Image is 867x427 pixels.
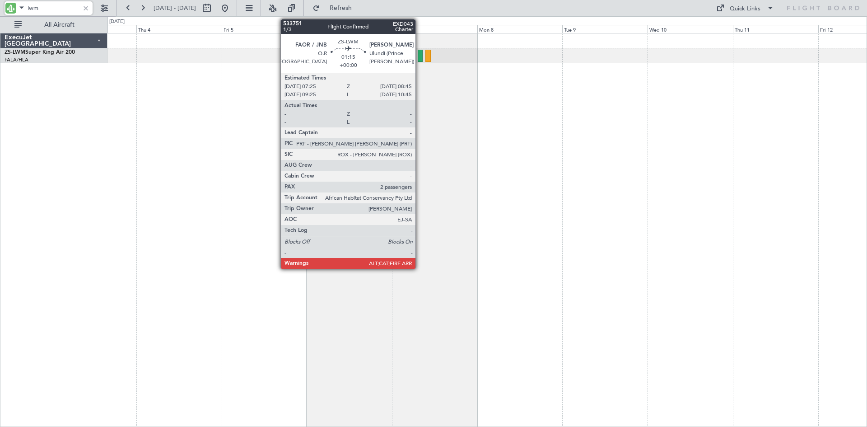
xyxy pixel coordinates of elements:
div: Fri 5 [222,25,307,33]
span: Refresh [322,5,360,11]
button: Quick Links [712,1,778,15]
input: A/C (Reg. or Type) [28,1,79,15]
span: All Aircraft [23,22,95,28]
button: Refresh [308,1,363,15]
a: ZS-LWMSuper King Air 200 [5,50,75,55]
div: Sun 7 [392,25,477,33]
button: All Aircraft [10,18,98,32]
div: Sat 6 [307,25,392,33]
div: Wed 10 [648,25,733,33]
a: FALA/HLA [5,56,28,63]
div: Thu 11 [733,25,818,33]
div: Mon 8 [477,25,563,33]
div: [DATE] [109,18,125,26]
span: [DATE] - [DATE] [154,4,196,12]
div: Tue 9 [562,25,648,33]
div: Quick Links [730,5,760,14]
span: ZS-LWM [5,50,25,55]
div: Thu 4 [136,25,222,33]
